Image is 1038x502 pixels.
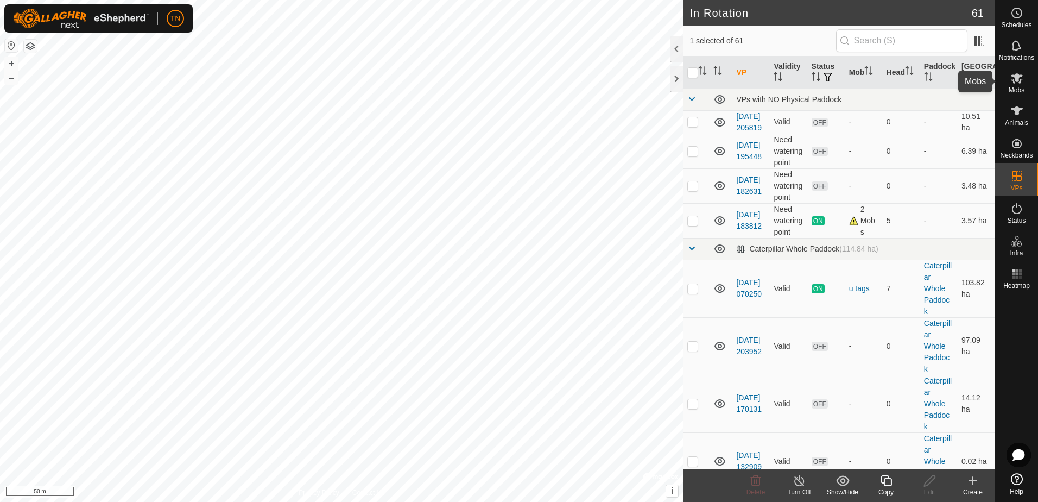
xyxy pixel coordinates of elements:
a: Caterpillar Whole Paddock [924,319,952,373]
a: [DATE] 132909 [736,451,762,471]
a: [DATE] 205819 [736,112,762,132]
a: [DATE] 183812 [736,210,762,230]
td: Need watering point [769,168,807,203]
span: Schedules [1001,22,1031,28]
td: 3.48 ha [957,168,995,203]
span: OFF [812,147,828,156]
a: [DATE] 170131 [736,393,762,413]
a: Contact Us [352,488,384,498]
div: - [849,398,878,410]
td: 0.02 ha [957,432,995,490]
a: [DATE] 195448 [736,141,762,161]
a: [DATE] 182631 [736,175,762,196]
button: Map Layers [24,40,37,53]
td: 0 [882,134,920,168]
th: VP [732,57,769,89]
span: Infra [1010,250,1023,256]
span: Status [1007,217,1026,224]
div: u tags [849,283,878,294]
span: OFF [812,399,828,409]
div: Copy [864,487,908,497]
a: Caterpillar Whole Paddock [924,261,952,316]
span: Notifications [999,54,1034,61]
td: Valid [769,432,807,490]
td: - [920,110,957,134]
td: 14.12 ha [957,375,995,432]
td: Need watering point [769,203,807,238]
td: 3.57 ha [957,203,995,238]
button: – [5,71,18,84]
span: OFF [812,118,828,127]
div: - [849,116,878,128]
td: 0 [882,168,920,203]
p-sorticon: Activate to sort [978,74,987,83]
p-sorticon: Activate to sort [774,74,782,83]
td: 0 [882,375,920,432]
p-sorticon: Activate to sort [812,74,820,83]
p-sorticon: Activate to sort [905,68,914,77]
th: Status [807,57,845,89]
td: Need watering point [769,134,807,168]
td: 97.09 ha [957,317,995,375]
a: [DATE] 070250 [736,278,762,298]
div: Create [951,487,995,497]
p-sorticon: Activate to sort [924,74,933,83]
img: Gallagher Logo [13,9,149,28]
td: 103.82 ha [957,260,995,317]
div: VPs with NO Physical Paddock [736,95,990,104]
span: i [671,486,673,495]
div: - [849,456,878,467]
button: i [666,485,678,497]
span: (114.84 ha) [839,244,878,253]
th: Validity [769,57,807,89]
span: OFF [812,181,828,191]
div: Caterpillar Whole Paddock [736,244,878,254]
td: Valid [769,375,807,432]
td: Valid [769,110,807,134]
a: Help [995,469,1038,499]
a: Caterpillar Whole Paddock [924,434,952,488]
p-sorticon: Activate to sort [864,68,873,77]
a: Caterpillar Whole Paddock [924,376,952,431]
div: - [849,341,878,352]
th: Paddock [920,57,957,89]
span: ON [812,216,825,225]
a: [DATE] 203952 [736,336,762,356]
p-sorticon: Activate to sort [698,68,707,77]
td: - [920,203,957,238]
th: Head [882,57,920,89]
span: OFF [812,457,828,466]
span: Animals [1005,120,1028,126]
h2: In Rotation [689,7,971,20]
div: Turn Off [777,487,821,497]
td: 5 [882,203,920,238]
td: - [920,134,957,168]
div: - [849,180,878,192]
div: Show/Hide [821,487,864,497]
p-sorticon: Activate to sort [713,68,722,77]
th: Mob [845,57,882,89]
span: TN [170,13,181,24]
span: OFF [812,342,828,351]
td: 0 [882,432,920,490]
span: 61 [972,5,984,21]
td: Valid [769,260,807,317]
a: Privacy Policy [299,488,339,498]
div: Edit [908,487,951,497]
span: Help [1010,488,1023,495]
td: 6.39 ha [957,134,995,168]
button: Reset Map [5,39,18,52]
td: - [920,168,957,203]
div: - [849,146,878,157]
td: 0 [882,110,920,134]
span: Heatmap [1003,283,1030,289]
button: + [5,57,18,70]
span: VPs [1010,185,1022,191]
td: Valid [769,317,807,375]
span: ON [812,284,825,293]
div: 2 Mobs [849,204,878,238]
td: 7 [882,260,920,317]
span: Delete [746,488,765,496]
th: [GEOGRAPHIC_DATA] Area [957,57,995,89]
span: Mobs [1009,87,1024,93]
